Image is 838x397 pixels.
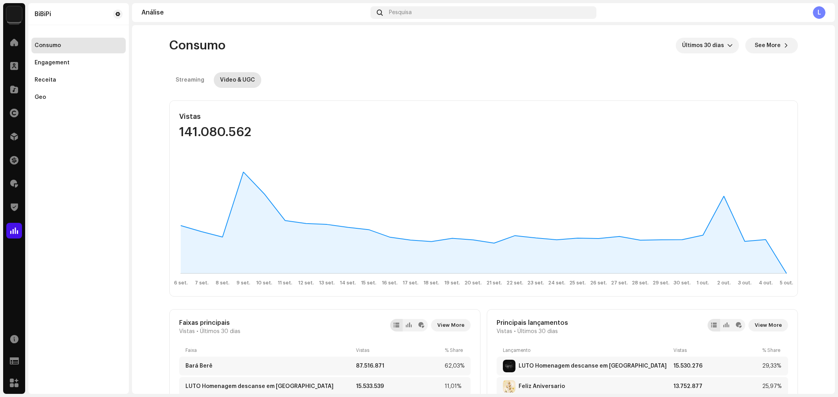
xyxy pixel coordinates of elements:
[437,317,464,333] span: View More
[389,9,412,16] span: Pesquisa
[6,6,22,22] img: 8570ccf7-64aa-46bf-9f70-61ee3b8451d8
[738,280,752,285] text: 3 out.
[780,280,793,285] text: 5 out.
[424,280,439,285] text: 18 set.
[278,280,292,285] text: 11 set.
[35,11,51,17] div: BiBiPi
[194,280,208,285] text: 7 set.
[673,347,759,353] div: Vistas
[590,280,607,285] text: 26 set.
[611,280,628,285] text: 27 set.
[727,38,733,53] div: dropdown trigger
[762,383,782,390] div: 25,97%
[185,347,353,353] div: Faixa
[527,280,544,285] text: 23 set.
[762,347,782,353] div: % Share
[486,280,502,285] text: 21 set.
[503,380,515,393] img: 6A614F7B-8004-4FF1-BC1F-F3115AD71F06
[673,363,759,369] div: 15.530.276
[35,77,56,83] div: Receita
[356,383,442,390] div: 15.533.539
[215,280,229,285] text: 8 set.
[445,363,464,369] div: 62,03%
[200,328,240,335] span: Últimos 30 dias
[697,280,709,285] text: 1 out.
[762,363,782,369] div: 29,33%
[381,280,397,285] text: 16 set.
[237,280,250,285] text: 9 set.
[174,280,187,285] text: 6 set.
[179,328,195,335] span: Vistas
[402,280,418,285] text: 17 set.
[339,280,356,285] text: 14 set.
[445,347,464,353] div: % Share
[444,280,460,285] text: 19 set.
[497,319,568,327] div: Principais lançamentos
[758,280,772,285] text: 4 out.
[632,280,649,285] text: 28 set.
[356,363,442,369] div: 87.516.871
[464,280,482,285] text: 20 set.
[176,72,204,88] div: Streaming
[755,317,782,333] span: View More
[35,60,70,66] div: Engagement
[673,280,691,285] text: 30 set.
[35,42,61,49] div: Consumo
[196,328,198,335] span: •
[31,72,126,88] re-m-nav-item: Receita
[503,360,515,372] img: F6DCD680-46CB-4B39-828D-5FB2DAA1C1EE
[519,383,565,390] div: Feliz Aniversario
[319,280,335,285] text: 13 set.
[31,89,126,105] re-m-nav-item: Geo
[179,126,370,138] div: 141.080.562
[503,347,670,353] div: Lançamento
[169,38,226,53] span: Consumo
[179,319,240,327] div: Faixas principais
[755,38,781,53] span: See More
[653,280,669,285] text: 29 set.
[717,280,730,285] text: 2 out.
[179,110,370,123] div: Vistas
[748,319,788,331] button: View More
[517,328,558,335] span: Últimos 30 dias
[35,94,46,100] div: Geo
[185,363,213,369] div: Bará Berê
[682,38,727,53] span: Últimos 30 dias
[141,9,367,16] div: Análise
[431,319,471,331] button: View More
[813,6,825,19] div: L
[31,38,126,53] re-m-nav-item: Consumo
[361,280,376,285] text: 15 set.
[298,280,314,285] text: 12 set.
[220,72,255,88] div: Video & UGC
[569,280,586,285] text: 25 set.
[514,328,516,335] span: •
[548,280,565,285] text: 24 set.
[185,383,334,390] div: LUTO Homenagem descanse em Paz
[356,347,442,353] div: Vistas
[31,55,126,71] re-m-nav-item: Engagement
[519,363,667,369] div: LUTO Homenagem descanse em Paz
[256,280,272,285] text: 10 set.
[497,328,512,335] span: Vistas
[506,280,523,285] text: 22 set.
[673,383,759,390] div: 13.752.877
[445,383,464,390] div: 11,01%
[745,38,798,53] button: See More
